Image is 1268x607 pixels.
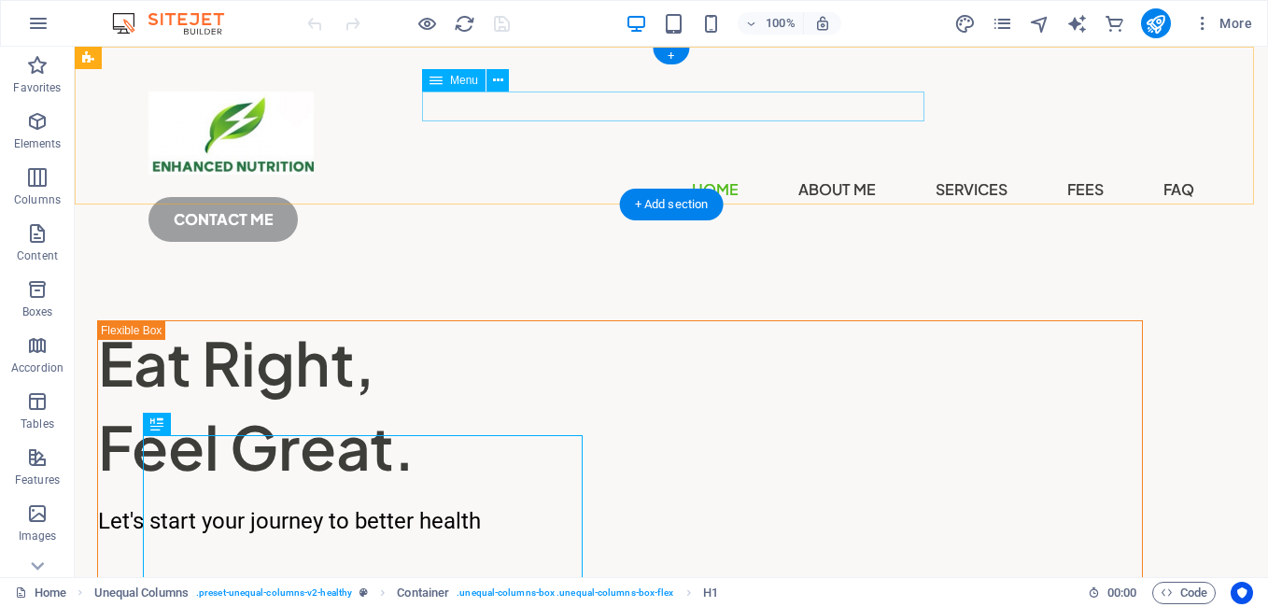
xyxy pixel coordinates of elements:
p: Content [17,248,58,263]
p: Elements [14,136,62,151]
button: Usercentrics [1231,582,1253,604]
button: navigator [1029,12,1051,35]
span: 00 00 [1107,582,1136,604]
p: Features [15,473,60,487]
i: Design (Ctrl+Alt+Y) [954,13,976,35]
span: Menu [450,75,478,86]
button: Click here to leave preview mode and continue editing [416,12,438,35]
button: 100% [738,12,804,35]
span: More [1193,14,1252,33]
button: pages [992,12,1014,35]
div: + Add section [620,189,724,220]
i: This element is a customizable preset [359,587,368,598]
span: . preset-unequal-columns-v2-healthy [196,582,352,604]
i: Pages (Ctrl+Alt+S) [992,13,1013,35]
i: On resize automatically adjust zoom level to fit chosen device. [814,15,831,32]
i: Publish [1145,13,1166,35]
i: Navigator [1029,13,1050,35]
p: Tables [21,416,54,431]
i: Commerce [1104,13,1125,35]
div: + [653,48,689,64]
p: Boxes [22,304,53,319]
p: Favorites [13,80,61,95]
button: design [954,12,977,35]
h6: Session time [1088,582,1137,604]
button: More [1186,8,1260,38]
h6: 100% [766,12,796,35]
button: publish [1141,8,1171,38]
span: Click to select. Double-click to edit [703,582,718,604]
button: Code [1152,582,1216,604]
span: : [1120,586,1123,600]
button: text_generator [1066,12,1089,35]
span: . unequal-columns-box .unequal-columns-box-flex [457,582,673,604]
button: commerce [1104,12,1126,35]
span: Code [1161,582,1207,604]
span: Click to select. Double-click to edit [94,582,189,604]
a: Click to cancel selection. Double-click to open Pages [15,582,66,604]
i: AI Writer [1066,13,1088,35]
img: Editor Logo [107,12,247,35]
p: Columns [14,192,61,207]
button: reload [453,12,475,35]
span: Click to select. Double-click to edit [397,582,449,604]
p: Accordion [11,360,63,375]
p: Images [19,529,57,543]
i: Reload page [454,13,475,35]
nav: breadcrumb [94,582,718,604]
